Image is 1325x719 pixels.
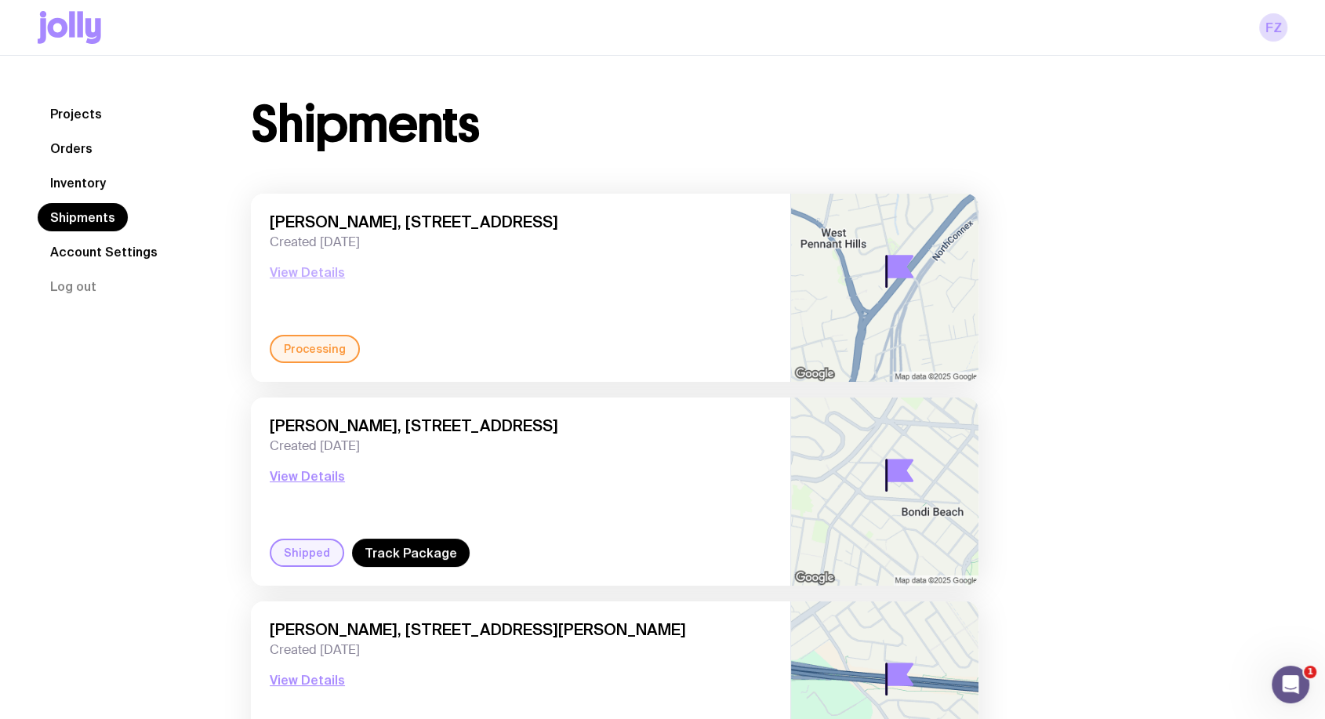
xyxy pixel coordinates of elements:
[270,438,771,454] span: Created [DATE]
[38,203,128,231] a: Shipments
[38,134,105,162] a: Orders
[270,416,771,435] span: [PERSON_NAME], [STREET_ADDRESS]
[270,642,771,658] span: Created [DATE]
[270,234,771,250] span: Created [DATE]
[270,539,344,567] div: Shipped
[38,100,114,128] a: Projects
[270,620,771,639] span: [PERSON_NAME], [STREET_ADDRESS][PERSON_NAME]
[270,467,345,485] button: View Details
[38,169,118,197] a: Inventory
[1259,13,1287,42] a: FZ
[791,398,978,586] img: staticmap
[270,263,345,281] button: View Details
[38,238,170,266] a: Account Settings
[38,272,109,300] button: Log out
[1304,666,1316,678] span: 1
[270,212,771,231] span: [PERSON_NAME], [STREET_ADDRESS]
[791,194,978,382] img: staticmap
[270,335,360,363] div: Processing
[352,539,470,567] a: Track Package
[1272,666,1309,703] iframe: Intercom live chat
[251,100,479,150] h1: Shipments
[270,670,345,689] button: View Details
